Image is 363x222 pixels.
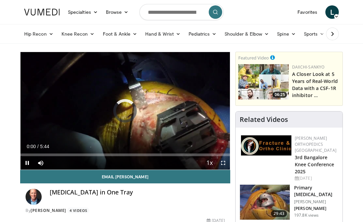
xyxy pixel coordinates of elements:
[273,27,299,41] a: Spine
[21,153,230,156] div: Progress Bar
[241,135,291,156] img: 1ab50d05-db0e-42c7-b700-94c6e0976be2.jpeg.150x105_q85_autocrop_double_scale_upscale_version-0.2.jpg
[292,71,338,98] a: A Closer Look at 5 Years of Real-World Data with a CSF-1R inhibitor …
[294,213,319,218] p: 197.8K views
[295,175,337,181] div: [DATE]
[220,27,273,41] a: Shoulder & Elbow
[294,199,338,205] p: [PERSON_NAME]
[34,156,47,170] button: Mute
[240,184,338,220] a: 29:43 Primary [MEDICAL_DATA] [PERSON_NAME] [PERSON_NAME] 197.8K views
[238,64,289,99] a: 06:25
[26,189,42,205] img: Avatar
[185,27,220,41] a: Pediatrics
[295,154,334,175] a: 3rd Bangalore Knee Conference 2025
[31,208,66,213] a: [PERSON_NAME]
[26,208,225,214] div: By
[20,170,230,183] a: Email [PERSON_NAME]
[292,64,324,70] a: Daiichi-Sankyo
[102,5,133,19] a: Browse
[37,144,39,149] span: /
[40,144,49,149] span: 5:44
[99,27,142,41] a: Foot & Ankle
[20,27,57,41] a: Hip Recon
[271,210,287,217] span: 29:43
[21,156,34,170] button: Pause
[216,156,230,170] button: Fullscreen
[67,208,89,213] a: 4 Videos
[294,206,338,211] p: [PERSON_NAME]
[238,64,289,99] img: 93c22cae-14d1-47f0-9e4a-a244e824b022.png.150x105_q85_crop-smart_upscale.jpg
[294,184,338,198] h3: Primary [MEDICAL_DATA]
[50,189,225,196] h4: [MEDICAL_DATA] in One Tray
[325,5,339,19] a: L
[21,52,230,170] video-js: Video Player
[57,27,99,41] a: Knee Recon
[240,185,290,220] img: 297061_3.png.150x105_q85_crop-smart_upscale.jpg
[27,144,36,149] span: 0:00
[139,4,224,20] input: Search topics, interventions
[64,5,102,19] a: Specialties
[203,156,216,170] button: Playback Rate
[141,27,185,41] a: Hand & Wrist
[295,135,336,153] a: [PERSON_NAME] Orthopedics [GEOGRAPHIC_DATA]
[273,92,287,98] span: 06:25
[238,55,269,61] small: Featured Video
[24,9,60,15] img: VuMedi Logo
[240,116,288,124] h4: Related Videos
[300,27,329,41] a: Sports
[293,5,321,19] a: Favorites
